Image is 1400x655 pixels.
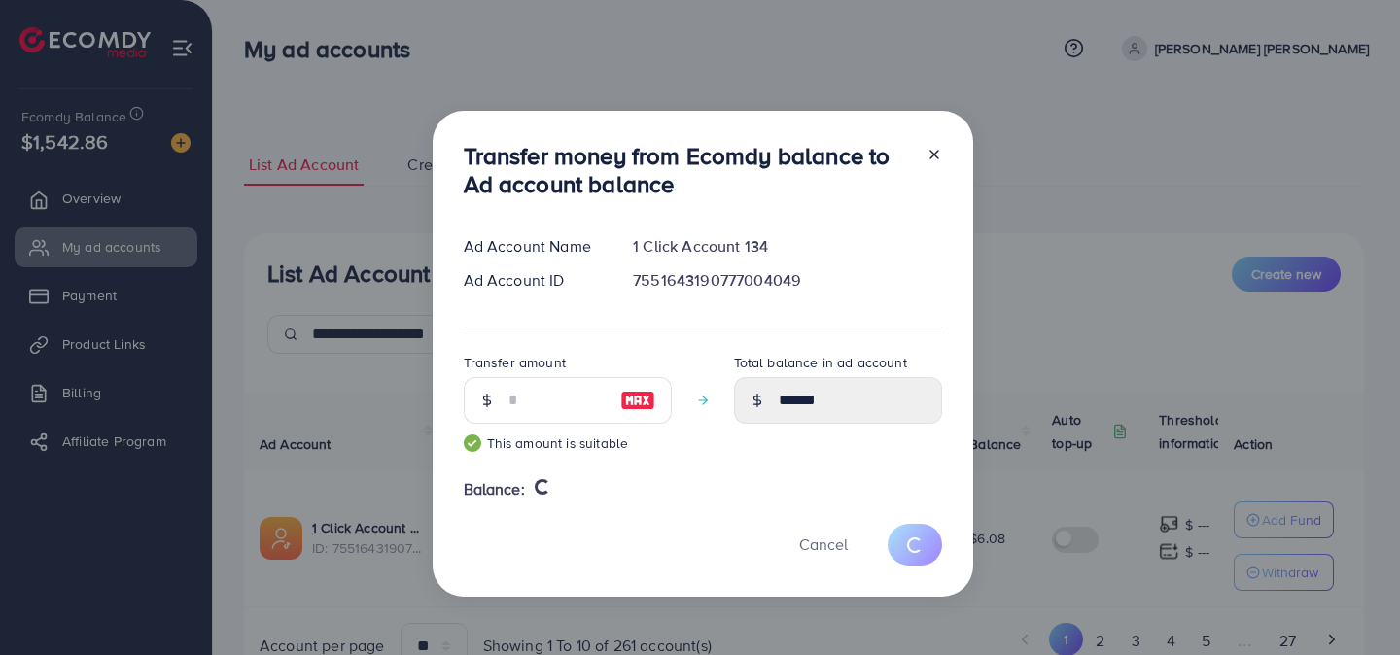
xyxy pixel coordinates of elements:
div: 7551643190777004049 [617,269,957,292]
label: Total balance in ad account [734,353,907,372]
img: image [620,389,655,412]
div: Ad Account ID [448,269,618,292]
button: Cancel [775,524,872,566]
h3: Transfer money from Ecomdy balance to Ad account balance [464,142,911,198]
span: Balance: [464,478,525,500]
div: 1 Click Account 134 [617,235,957,258]
img: guide [464,434,481,452]
iframe: Chat [1317,568,1385,640]
label: Transfer amount [464,353,566,372]
div: Ad Account Name [448,235,618,258]
small: This amount is suitable [464,433,672,453]
span: Cancel [799,534,848,555]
